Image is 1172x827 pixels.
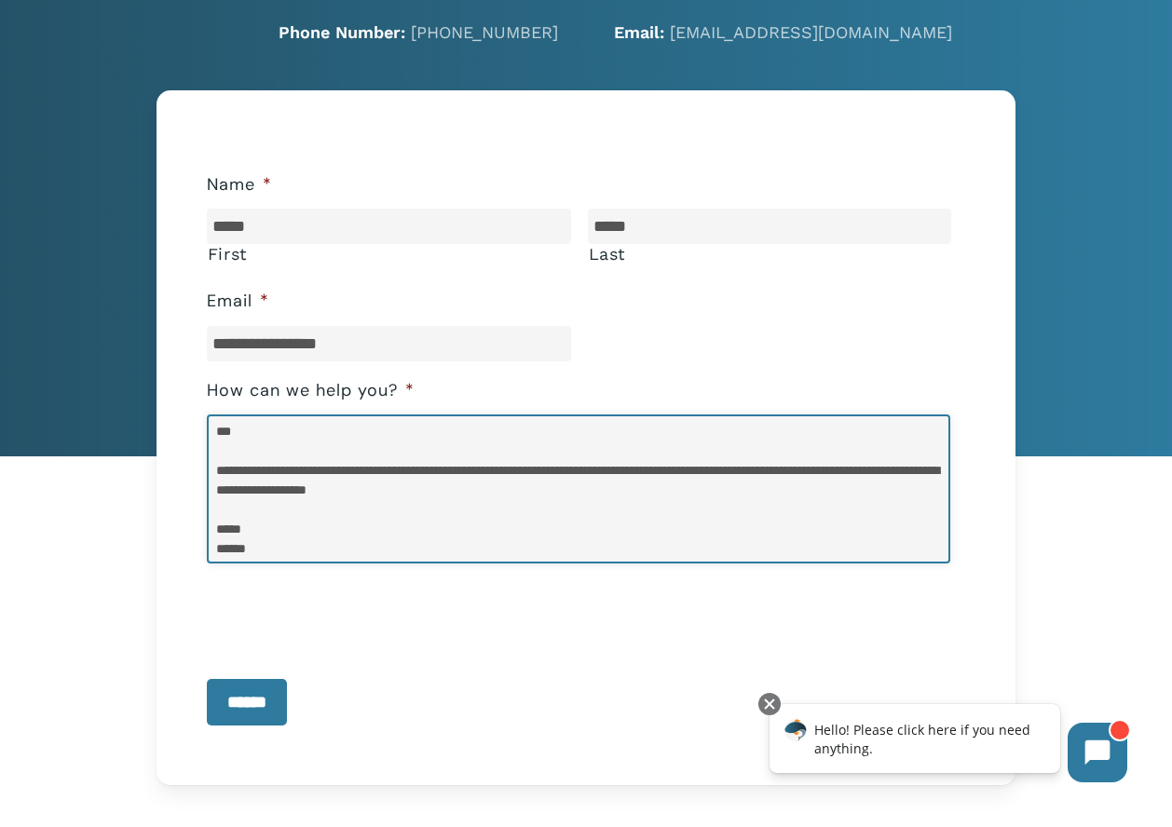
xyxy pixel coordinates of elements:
a: [PHONE_NUMBER] [411,22,558,42]
label: Last [589,245,952,264]
iframe: Chatbot [750,689,1146,801]
label: First [208,245,571,264]
label: Name [207,174,272,196]
strong: Email: [614,22,664,42]
iframe: reCAPTCHA [207,576,490,649]
label: How can we help you? [207,380,415,401]
a: [EMAIL_ADDRESS][DOMAIN_NAME] [670,22,952,42]
label: Email [207,291,269,312]
strong: Phone Number: [279,22,405,42]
